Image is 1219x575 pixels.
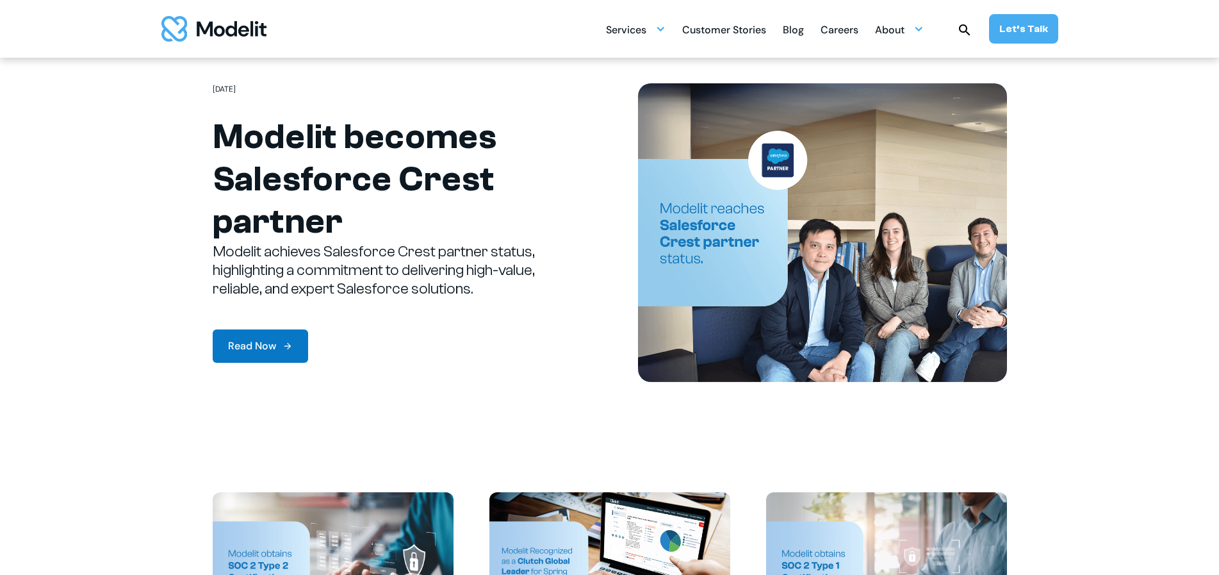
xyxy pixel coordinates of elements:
div: Read Now [228,338,276,354]
div: Services [606,19,646,44]
img: modelit logo [161,16,266,42]
a: Blog [783,17,804,42]
h1: Modelit becomes Salesforce Crest partner [213,116,582,243]
a: Careers [821,17,858,42]
div: About [875,19,904,44]
div: About [875,17,924,42]
a: Let’s Talk [989,14,1058,44]
div: [DATE] [213,83,236,96]
p: Modelit achieves Salesforce Crest partner status, highlighting a commitment to delivering high-va... [213,243,582,298]
a: Read Now [213,329,308,363]
a: Customer Stories [682,17,766,42]
div: Careers [821,19,858,44]
div: Blog [783,19,804,44]
div: Services [606,17,666,42]
div: Let’s Talk [999,22,1048,36]
div: Customer Stories [682,19,766,44]
img: arrow right [282,341,293,351]
a: home [161,16,266,42]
